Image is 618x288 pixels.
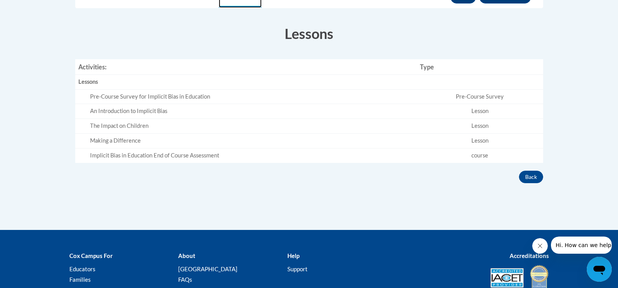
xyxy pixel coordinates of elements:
[75,59,417,75] th: Activities:
[519,171,543,183] button: Back
[78,78,414,86] div: Lessons
[551,237,612,254] iframe: Message from company
[417,59,543,75] th: Type
[90,107,414,115] div: An Introduction to Implicit Bias
[417,134,543,148] td: Lesson
[587,257,612,282] iframe: Button to launch messaging window
[178,276,192,283] a: FAQs
[178,265,237,272] a: [GEOGRAPHIC_DATA]
[417,119,543,134] td: Lesson
[178,252,195,259] b: About
[69,276,91,283] a: Families
[90,152,414,160] div: Implicit Bias in Education End of Course Assessment
[90,93,414,101] div: Pre-Course Survey for Implicit Bias in Education
[69,252,113,259] b: Cox Campus For
[417,148,543,163] td: course
[510,252,549,259] b: Accreditations
[417,104,543,119] td: Lesson
[90,122,414,130] div: The Impact on Children
[417,89,543,104] td: Pre-Course Survey
[287,252,299,259] b: Help
[532,238,548,254] iframe: Close message
[287,265,308,272] a: Support
[5,5,63,12] span: Hi. How can we help?
[75,24,543,43] h3: Lessons
[90,137,414,145] div: Making a Difference
[491,268,524,288] img: Accredited IACET® Provider
[69,265,96,272] a: Educators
